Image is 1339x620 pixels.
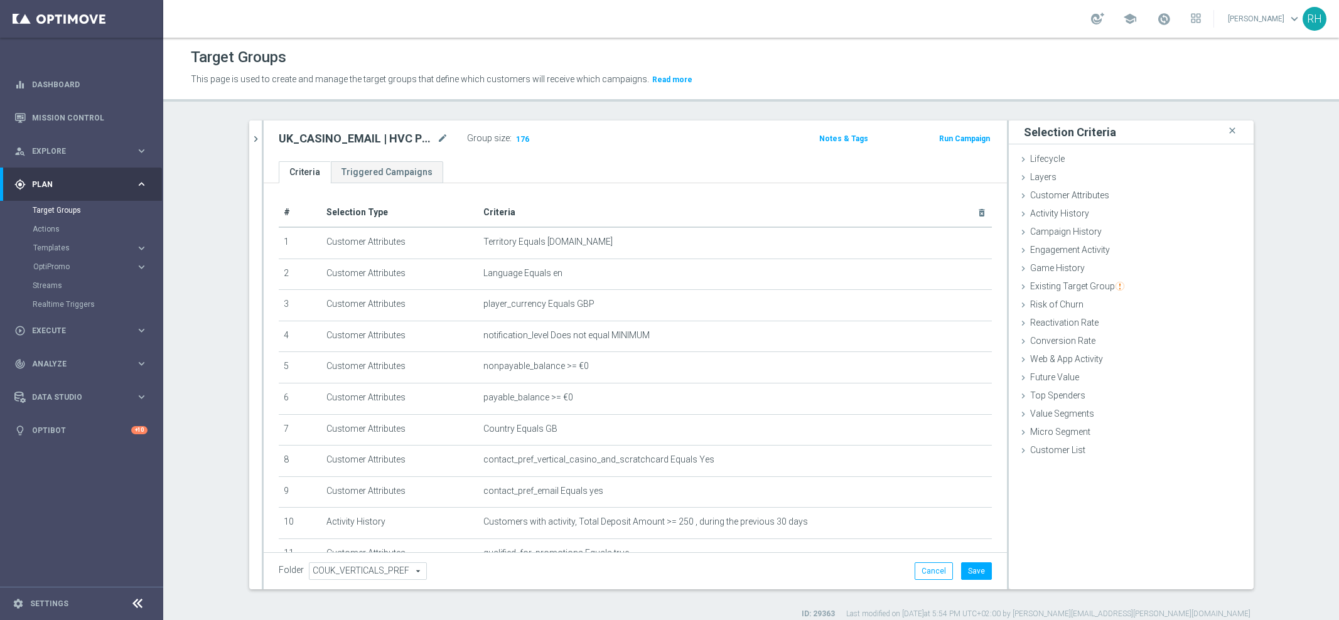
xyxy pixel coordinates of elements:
[1288,12,1301,26] span: keyboard_arrow_down
[136,145,148,157] i: keyboard_arrow_right
[14,68,148,101] div: Dashboard
[1226,122,1239,139] i: close
[14,179,148,190] button: gps_fixed Plan keyboard_arrow_right
[651,73,694,87] button: Read more
[483,454,714,465] span: contact_pref_vertical_casino_and_scratchcard Equals Yes
[14,392,136,403] div: Data Studio
[279,131,434,146] h2: UK_CASINO_EMAIL | HVC Promos
[1030,354,1103,364] span: Web & App Activity
[321,414,478,446] td: Customer Attributes
[1030,263,1085,273] span: Game History
[321,259,478,290] td: Customer Attributes
[136,324,148,336] i: keyboard_arrow_right
[33,299,131,309] a: Realtime Triggers
[33,243,148,253] button: Templates keyboard_arrow_right
[33,224,131,234] a: Actions
[249,120,262,158] button: chevron_right
[1024,125,1116,139] h3: Selection Criteria
[321,476,478,508] td: Customer Attributes
[32,414,131,447] a: Optibot
[279,198,321,227] th: #
[279,227,321,259] td: 1
[279,538,321,570] td: 11
[14,425,26,436] i: lightbulb
[977,208,987,218] i: delete_forever
[33,201,162,220] div: Target Groups
[33,257,162,276] div: OptiPromo
[32,327,136,334] span: Execute
[33,263,136,270] div: OptiPromo
[915,562,953,580] button: Cancel
[136,391,148,403] i: keyboard_arrow_right
[14,325,136,336] div: Execute
[1030,409,1094,419] span: Value Segments
[483,330,650,341] span: notification_level Does not equal MINIMUM
[802,609,835,619] label: ID: 29363
[279,414,321,446] td: 7
[1030,390,1085,400] span: Top Spenders
[30,600,68,607] a: Settings
[14,359,148,369] button: track_changes Analyze keyboard_arrow_right
[191,48,286,67] h1: Target Groups
[13,598,24,609] i: settings
[321,290,478,321] td: Customer Attributes
[279,290,321,321] td: 3
[14,325,26,336] i: play_circle_outline
[279,446,321,477] td: 8
[1030,245,1110,255] span: Engagement Activity
[483,548,629,559] span: qualified_for_promotions Equals true
[33,220,162,238] div: Actions
[483,486,603,496] span: contact_pref_email Equals yes
[321,383,478,414] td: Customer Attributes
[321,446,478,477] td: Customer Attributes
[32,101,148,134] a: Mission Control
[14,414,148,447] div: Optibot
[818,132,869,146] button: Notes & Tags
[279,161,331,183] a: Criteria
[321,198,478,227] th: Selection Type
[33,281,131,291] a: Streams
[1030,445,1085,455] span: Customer List
[1030,172,1057,182] span: Layers
[1030,154,1065,164] span: Lifecycle
[1030,281,1124,291] span: Existing Target Group
[1030,190,1109,200] span: Customer Attributes
[961,562,992,580] button: Save
[14,146,148,156] button: person_search Explore keyboard_arrow_right
[33,244,136,252] div: Templates
[14,425,148,436] button: lightbulb Optibot +10
[33,238,162,257] div: Templates
[14,113,148,123] button: Mission Control
[1123,12,1137,26] span: school
[14,146,26,157] i: person_search
[1030,336,1095,346] span: Conversion Rate
[32,147,136,155] span: Explore
[136,242,148,254] i: keyboard_arrow_right
[14,179,136,190] div: Plan
[136,178,148,190] i: keyboard_arrow_right
[1030,318,1099,328] span: Reactivation Rate
[14,358,26,370] i: track_changes
[483,207,515,217] span: Criteria
[321,352,478,383] td: Customer Attributes
[1030,208,1089,218] span: Activity History
[1030,427,1090,437] span: Micro Segment
[331,161,443,183] a: Triggered Campaigns
[14,326,148,336] button: play_circle_outline Execute keyboard_arrow_right
[32,68,148,101] a: Dashboard
[32,360,136,368] span: Analyze
[191,74,649,84] span: This page is used to create and manage the target groups that define which customers will receive...
[321,538,478,570] td: Customer Attributes
[1227,9,1303,28] a: [PERSON_NAME]keyboard_arrow_down
[279,321,321,352] td: 4
[14,80,148,90] div: equalizer Dashboard
[33,205,131,215] a: Target Groups
[437,131,448,146] i: mode_edit
[321,321,478,352] td: Customer Attributes
[14,392,148,402] div: Data Studio keyboard_arrow_right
